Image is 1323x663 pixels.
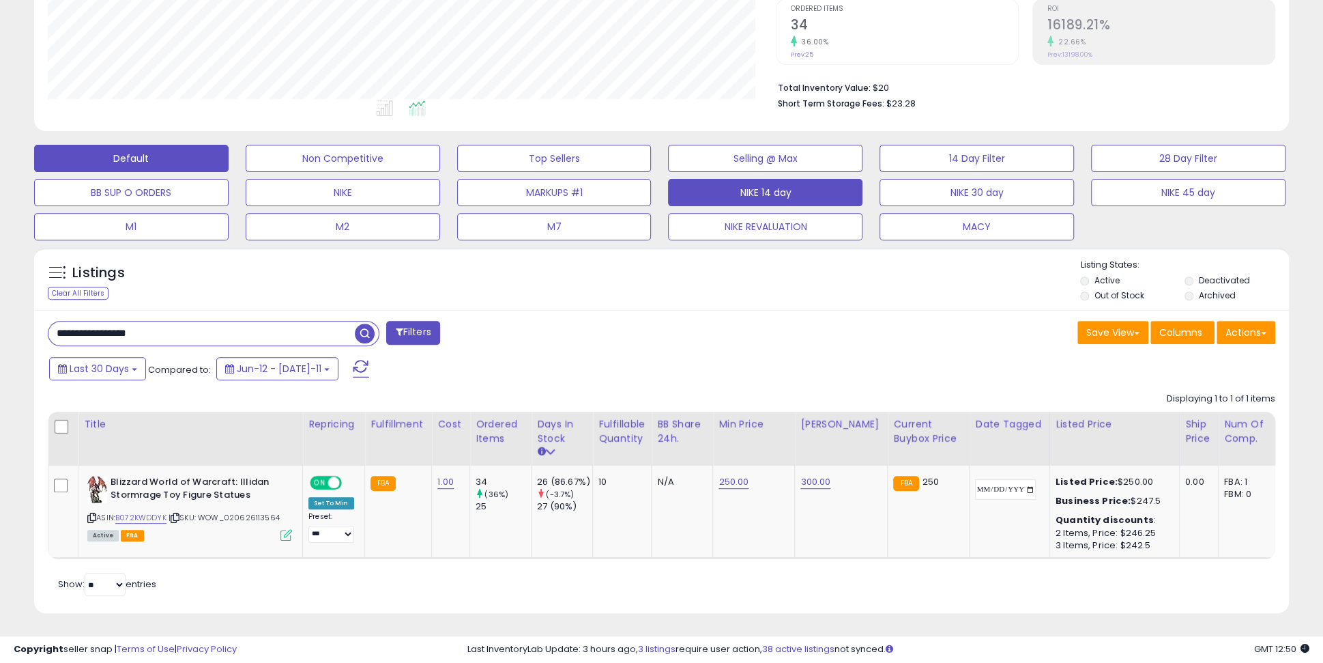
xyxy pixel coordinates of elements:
[1047,17,1275,36] h2: 16189.21%
[797,37,828,47] small: 36.00%
[308,512,354,543] div: Preset:
[437,475,454,489] a: 1.00
[1150,321,1215,344] button: Columns
[1056,494,1131,507] b: Business Price:
[1056,476,1169,488] div: $250.00
[718,475,748,489] a: 250.00
[14,643,63,655] strong: Copyright
[72,264,125,283] h5: Listings
[467,643,1309,656] div: Last InventoryLab Update: 3 hours ago, require user action, not synced.
[87,476,292,539] div: ASIN:
[169,512,280,523] span: | SKU: WOW_020626113564
[762,643,834,655] a: 38 active listings
[778,79,1265,95] li: $20
[778,98,884,109] b: Short Term Storage Fees:
[476,417,525,446] div: Ordered Items
[457,213,652,240] button: M7
[1056,539,1169,552] div: 3 Items, Price: $242.5
[246,179,440,206] button: NIKE
[1091,179,1285,206] button: NIKE 45 day
[1047,5,1275,13] span: ROI
[1199,290,1236,301] label: Archived
[1056,417,1174,432] div: Listed Price
[1094,274,1120,286] label: Active
[308,417,359,432] div: Repricing
[668,213,862,240] button: NIKE REVALUATION
[308,497,354,509] div: Set To Min
[800,417,882,432] div: [PERSON_NAME]
[58,578,156,591] span: Show: entries
[1217,321,1275,344] button: Actions
[598,476,641,488] div: 10
[476,500,531,513] div: 25
[87,476,107,503] img: 5157Iw1VW0L._SL40_.jpg
[34,179,229,206] button: BB SUP O ORDERS
[1056,495,1169,507] div: $247.5
[879,179,1074,206] button: NIKE 30 day
[1056,475,1118,488] b: Listed Price:
[893,476,918,491] small: FBA
[537,446,545,458] small: Days In Stock.
[34,213,229,240] button: M1
[598,417,645,446] div: Fulfillable Quantity
[879,145,1074,172] button: 14 Day Filter
[87,530,119,541] span: All listings currently available for purchase on Amazon
[457,179,652,206] button: MARKUPS #1
[437,417,464,432] div: Cost
[84,417,297,432] div: Title
[1047,51,1092,59] small: Prev: 13198.00%
[1199,274,1250,286] label: Deactivated
[311,477,328,489] span: ON
[484,489,508,500] small: (36%)
[237,362,321,376] span: Jun-12 - [DATE]-11
[246,213,440,240] button: M2
[1056,527,1169,539] div: 2 Items, Price: $246.25
[975,417,1043,432] div: Date Tagged
[1224,476,1269,488] div: FBA: 1
[115,512,166,524] a: B072KWDDYK
[791,5,1018,13] span: Ordered Items
[970,412,1049,466] th: CSV column name: cust_attr_1_Date Tagged
[1094,290,1144,301] label: Out of Stock
[48,287,108,300] div: Clear All Filters
[657,417,707,446] div: BB Share 24h.
[893,417,963,446] div: Current Buybox Price
[246,145,440,172] button: Non Competitive
[638,643,675,655] a: 3 listings
[121,530,144,541] span: FBA
[879,213,1074,240] button: MACY
[778,82,871,94] b: Total Inventory Value:
[148,363,211,376] span: Compared to:
[537,476,592,488] div: 26 (86.67%)
[370,417,426,432] div: Fulfillment
[718,417,789,432] div: Min Price
[791,51,813,59] small: Prev: 25
[386,321,439,345] button: Filters
[111,476,276,505] b: Blizzard World of Warcraft: Illidan Stormrage Toy Figure Statues
[1224,417,1274,446] div: Num of Comp.
[1185,476,1208,488] div: 0.00
[34,145,229,172] button: Default
[546,489,574,500] small: (-3.7%)
[537,417,587,446] div: Days In Stock
[177,643,237,655] a: Privacy Policy
[1254,643,1309,655] span: 2025-08-11 12:50 GMT
[340,477,362,489] span: OFF
[668,179,862,206] button: NIKE 14 day
[49,357,146,380] button: Last 30 Days
[1159,326,1202,339] span: Columns
[1080,259,1289,272] p: Listing States:
[800,475,830,489] a: 300.00
[1056,513,1154,526] b: Quantity discounts
[537,500,592,513] div: 27 (90%)
[668,145,862,172] button: Selling @ Max
[117,643,175,655] a: Terms of Use
[216,357,338,380] button: Jun-12 - [DATE]-11
[70,362,129,376] span: Last 30 Days
[370,476,396,491] small: FBA
[791,17,1018,36] h2: 34
[886,97,916,110] span: $23.28
[657,476,702,488] div: N/A
[457,145,652,172] button: Top Sellers
[1224,488,1269,500] div: FBM: 0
